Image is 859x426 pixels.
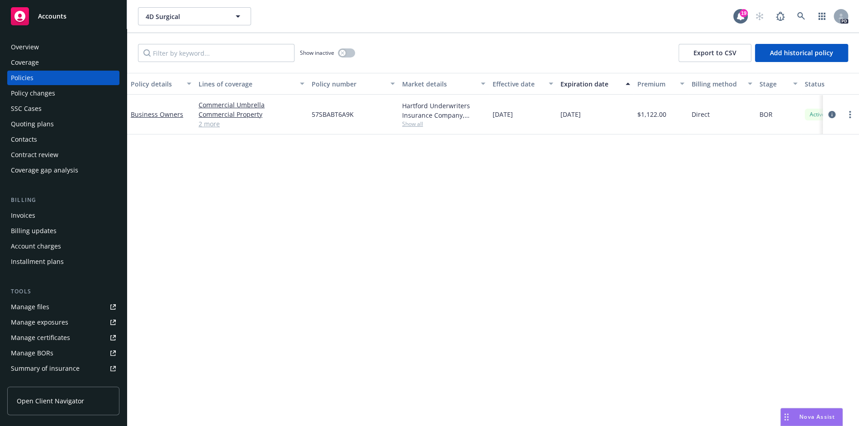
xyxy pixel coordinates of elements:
[11,86,55,101] div: Policy changes
[308,73,399,95] button: Policy number
[38,13,66,20] span: Accounts
[771,7,789,25] a: Report a Bug
[740,9,748,17] div: 19
[7,208,119,223] a: Invoices
[199,110,304,119] a: Commercial Property
[11,346,53,360] div: Manage BORs
[11,239,61,254] div: Account charges
[195,73,308,95] button: Lines of coverage
[127,73,195,95] button: Policy details
[7,254,119,269] a: Installment plans
[560,110,581,119] span: [DATE]
[11,71,33,85] div: Policies
[688,73,756,95] button: Billing method
[7,4,119,29] a: Accounts
[11,55,39,70] div: Coverage
[11,330,70,345] div: Manage certificates
[799,413,835,421] span: Nova Assist
[17,396,84,406] span: Open Client Navigator
[755,44,848,62] button: Add historical policy
[759,110,773,119] span: BOR
[557,73,634,95] button: Expiration date
[11,224,57,238] div: Billing updates
[7,55,119,70] a: Coverage
[199,79,294,89] div: Lines of coverage
[770,48,833,57] span: Add historical policy
[826,109,837,120] a: circleInformation
[693,48,736,57] span: Export to CSV
[199,100,304,110] a: Commercial Umbrella
[199,119,304,129] a: 2 more
[11,40,39,54] div: Overview
[7,315,119,330] a: Manage exposures
[7,300,119,314] a: Manage files
[637,110,666,119] span: $1,122.00
[7,330,119,345] a: Manage certificates
[7,148,119,162] a: Contract review
[813,7,831,25] a: Switch app
[131,110,183,119] a: Business Owners
[7,132,119,147] a: Contacts
[11,163,78,177] div: Coverage gap analysis
[7,163,119,177] a: Coverage gap analysis
[138,44,294,62] input: Filter by keyword...
[11,101,42,116] div: SSC Cases
[7,361,119,376] a: Summary of insurance
[7,101,119,116] a: SSC Cases
[399,73,489,95] button: Market details
[845,109,855,120] a: more
[312,110,354,119] span: 57SBABT6A9K
[781,408,792,426] div: Drag to move
[11,254,64,269] div: Installment plans
[131,79,181,89] div: Policy details
[7,287,119,296] div: Tools
[750,7,769,25] a: Start snowing
[402,79,475,89] div: Market details
[759,79,788,89] div: Stage
[7,40,119,54] a: Overview
[11,315,68,330] div: Manage exposures
[402,120,485,128] span: Show all
[692,110,710,119] span: Direct
[11,300,49,314] div: Manage files
[493,79,543,89] div: Effective date
[138,7,251,25] button: 4D Surgical
[11,361,80,376] div: Summary of insurance
[7,86,119,101] a: Policy changes
[489,73,557,95] button: Effective date
[634,73,688,95] button: Premium
[7,196,119,205] div: Billing
[7,71,119,85] a: Policies
[7,239,119,254] a: Account charges
[493,110,513,119] span: [DATE]
[679,44,751,62] button: Export to CSV
[300,49,334,57] span: Show inactive
[792,7,810,25] a: Search
[11,208,35,223] div: Invoices
[312,79,385,89] div: Policy number
[637,79,674,89] div: Premium
[692,79,742,89] div: Billing method
[808,110,826,119] span: Active
[560,79,620,89] div: Expiration date
[11,132,37,147] div: Contacts
[402,101,485,120] div: Hartford Underwriters Insurance Company, Hartford Insurance Group
[756,73,801,95] button: Stage
[7,346,119,360] a: Manage BORs
[11,148,58,162] div: Contract review
[7,224,119,238] a: Billing updates
[146,12,224,21] span: 4D Surgical
[780,408,843,426] button: Nova Assist
[7,117,119,131] a: Quoting plans
[11,117,54,131] div: Quoting plans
